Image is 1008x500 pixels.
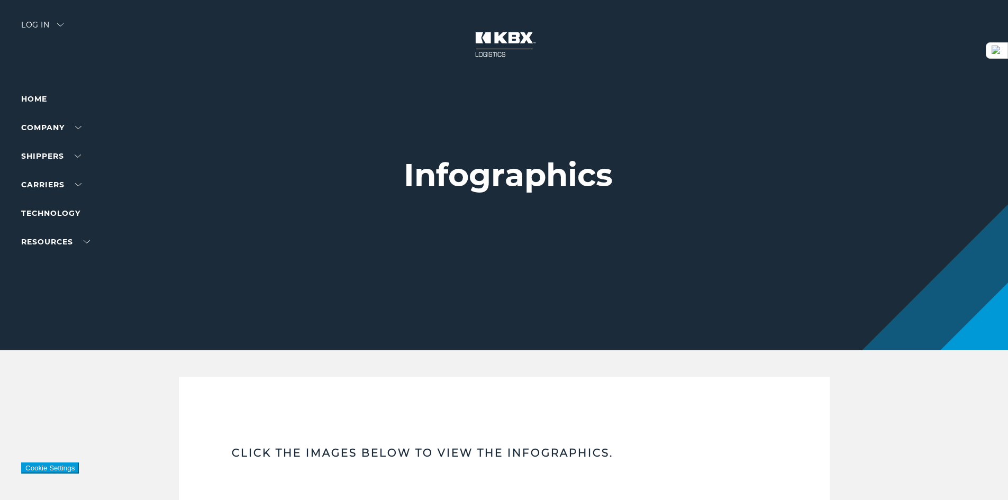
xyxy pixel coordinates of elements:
[57,23,63,26] img: arrow
[21,123,81,132] a: Company
[21,462,79,474] button: Cookie Settings
[992,46,1000,54] img: DB_AMPERSAND_Pantone.svg
[21,237,90,247] a: RESOURCES
[404,157,613,193] h1: Infographics
[21,151,81,161] a: SHIPPERS
[21,180,81,189] a: Carriers
[232,446,777,460] h3: Click the images below to view the infographics.
[465,21,544,68] img: kbx logo
[21,208,80,218] a: Technology
[21,94,47,104] a: Home
[21,21,63,37] div: Log in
